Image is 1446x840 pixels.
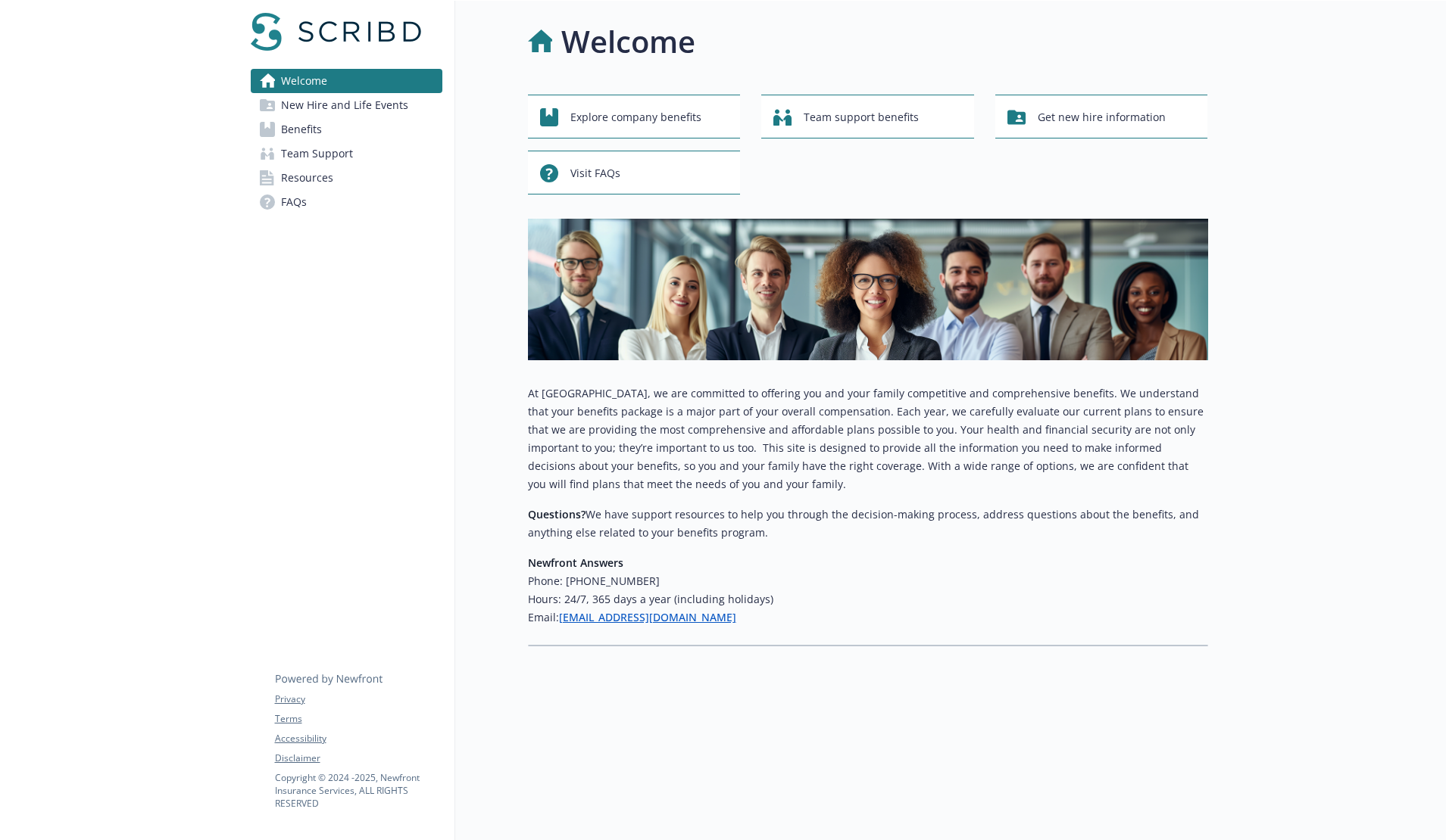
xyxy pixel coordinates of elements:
h6: Email: [528,608,1208,627]
a: Benefits [251,117,442,142]
span: Benefits [281,117,322,142]
span: Get new hire information [1038,103,1166,132]
a: Resources [251,166,442,190]
p: Copyright © 2024 - 2025 , Newfront Insurance Services, ALL RIGHTS RESERVED [275,771,442,810]
h1: Welcome [561,19,695,64]
a: Accessibility [275,732,442,745]
button: Get new hire information [995,95,1208,138]
a: Team Support [251,142,442,166]
span: FAQs [281,190,307,214]
a: Terms [275,712,442,726]
a: Privacy [275,692,442,706]
a: FAQs [251,190,442,214]
strong: Newfront Answers [528,555,623,570]
a: Disclaimer [275,751,442,765]
span: Team Support [281,142,353,166]
img: overview page banner [528,219,1208,360]
a: [EMAIL_ADDRESS][DOMAIN_NAME] [559,610,736,624]
span: New Hire and Life Events [281,93,408,117]
button: Team support benefits [761,95,974,138]
strong: Questions? [528,507,586,521]
button: Explore company benefits [528,95,741,138]
a: Welcome [251,69,442,93]
span: Resources [281,166,333,190]
span: Welcome [281,69,327,93]
span: Team support benefits [804,103,919,132]
h6: Hours: 24/7, 365 days a year (including holidays)​ [528,590,1208,608]
a: New Hire and Life Events [251,93,442,117]
button: Visit FAQs [528,151,741,194]
span: Explore company benefits [570,103,701,132]
p: We have support resources to help you through the decision-making process, address questions abou... [528,506,1208,542]
h6: Phone: [PHONE_NUMBER] [528,572,1208,590]
p: At [GEOGRAPHIC_DATA], we are committed to offering you and your family competitive and comprehens... [528,384,1208,493]
span: Visit FAQs [570,159,620,188]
